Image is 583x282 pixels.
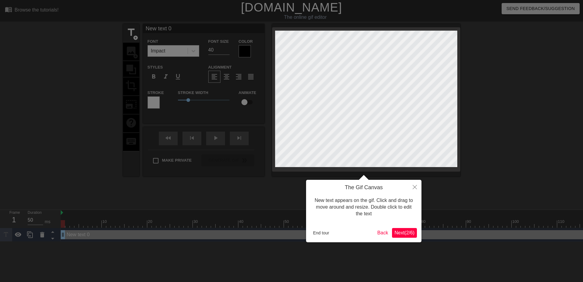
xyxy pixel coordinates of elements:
[311,191,417,223] div: New text appears on the gif. Click and drag to move around and resize. Double click to edit the text
[375,228,391,238] button: Back
[392,228,417,238] button: Next
[394,230,414,235] span: Next ( 2 / 6 )
[408,180,421,194] button: Close
[311,184,417,191] h4: The Gif Canvas
[311,228,332,237] button: End tour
